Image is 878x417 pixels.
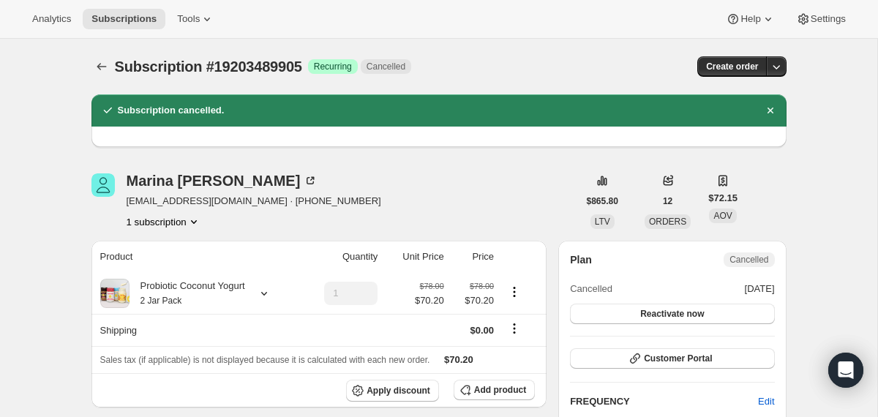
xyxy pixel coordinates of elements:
[415,293,444,308] span: $70.20
[127,194,381,209] span: [EMAIL_ADDRESS][DOMAIN_NAME] · [PHONE_NUMBER]
[444,354,473,365] span: $70.20
[663,195,672,207] span: 12
[100,279,130,308] img: product img
[470,325,495,336] span: $0.00
[570,394,758,409] h2: FREQUENCY
[578,191,627,211] button: $865.80
[729,254,768,266] span: Cancelled
[115,59,302,75] span: Subscription #19203489905
[758,394,774,409] span: Edit
[91,314,301,346] th: Shipping
[503,284,526,300] button: Product actions
[91,241,301,273] th: Product
[23,9,80,29] button: Analytics
[454,380,535,400] button: Add product
[649,217,686,227] span: ORDERS
[570,252,592,267] h2: Plan
[91,173,115,197] span: Marina Richner
[300,241,382,273] th: Quantity
[83,9,165,29] button: Subscriptions
[570,282,612,296] span: Cancelled
[32,13,71,25] span: Analytics
[570,304,774,324] button: Reactivate now
[706,61,758,72] span: Create order
[587,195,618,207] span: $865.80
[811,13,846,25] span: Settings
[503,320,526,337] button: Shipping actions
[644,353,712,364] span: Customer Portal
[420,282,444,290] small: $78.00
[140,296,182,306] small: 2 Jar Pack
[697,56,767,77] button: Create order
[654,191,681,211] button: 12
[708,191,738,206] span: $72.15
[453,293,494,308] span: $70.20
[367,385,430,397] span: Apply discount
[100,355,430,365] span: Sales tax (if applicable) is not displayed because it is calculated with each new order.
[127,173,318,188] div: Marina [PERSON_NAME]
[127,214,201,229] button: Product actions
[740,13,760,25] span: Help
[449,241,498,273] th: Price
[745,282,775,296] span: [DATE]
[570,348,774,369] button: Customer Portal
[314,61,352,72] span: Recurring
[474,384,526,396] span: Add product
[382,241,448,273] th: Unit Price
[640,308,704,320] span: Reactivate now
[130,279,245,308] div: Probiotic Coconut Yogurt
[91,56,112,77] button: Subscriptions
[828,353,863,388] div: Open Intercom Messenger
[749,390,783,413] button: Edit
[118,103,225,118] h2: Subscription cancelled.
[717,9,784,29] button: Help
[595,217,610,227] span: LTV
[367,61,405,72] span: Cancelled
[177,13,200,25] span: Tools
[713,211,732,221] span: AOV
[760,100,781,121] button: Dismiss notification
[168,9,223,29] button: Tools
[787,9,855,29] button: Settings
[91,13,157,25] span: Subscriptions
[346,380,439,402] button: Apply discount
[470,282,494,290] small: $78.00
